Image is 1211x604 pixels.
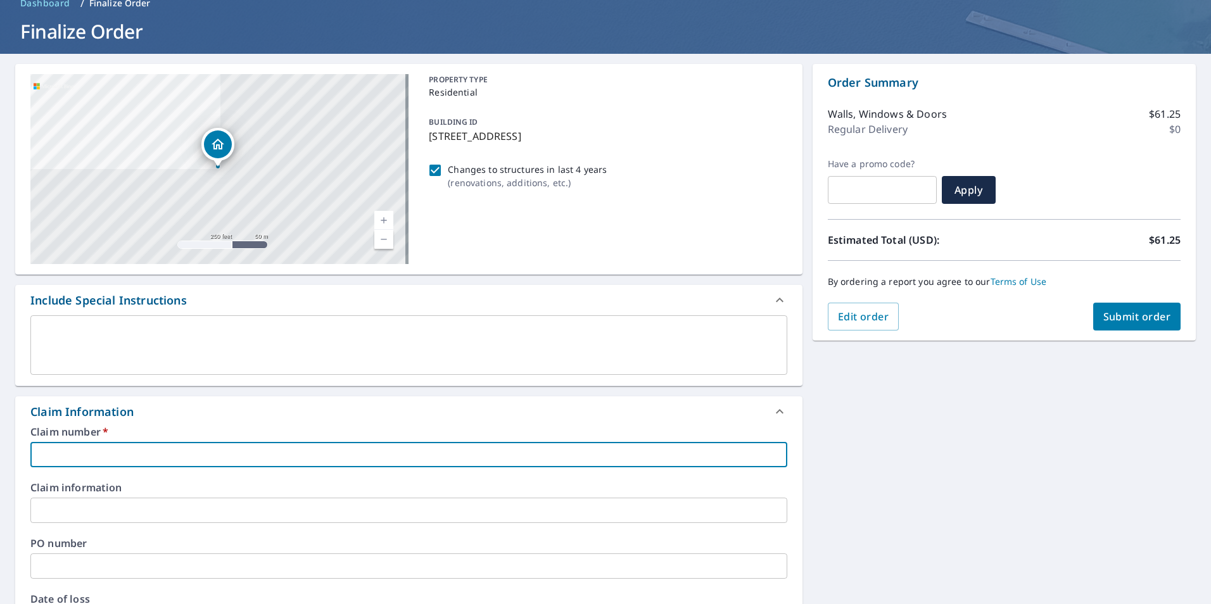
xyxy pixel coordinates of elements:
p: PROPERTY TYPE [429,74,782,85]
div: Claim Information [30,403,134,420]
label: PO number [30,538,787,548]
button: Edit order [828,303,899,330]
div: Include Special Instructions [15,285,802,315]
p: Residential [429,85,782,99]
p: Estimated Total (USD): [828,232,1005,248]
p: [STREET_ADDRESS] [429,129,782,144]
label: Have a promo code? [828,158,937,170]
button: Apply [942,176,996,204]
span: Submit order [1103,310,1171,324]
div: Dropped pin, building 1, Residential property, 157 E Eureka St Lima, OH 45804 [201,128,234,167]
label: Claim information [30,482,787,493]
p: Regular Delivery [828,122,908,137]
p: $61.25 [1149,106,1181,122]
a: Current Level 17, Zoom Out [374,230,393,249]
label: Date of loss [30,594,401,604]
p: BUILDING ID [429,116,478,127]
p: ( renovations, additions, etc. ) [448,176,607,189]
a: Terms of Use [991,275,1047,287]
label: Claim number [30,427,787,437]
p: Order Summary [828,74,1181,91]
div: Include Special Instructions [30,292,187,309]
p: By ordering a report you agree to our [828,276,1181,287]
p: $0 [1169,122,1181,137]
div: Claim Information [15,396,802,427]
p: Changes to structures in last 4 years [448,163,607,176]
p: $61.25 [1149,232,1181,248]
button: Submit order [1093,303,1181,330]
span: Edit order [838,310,889,324]
a: Current Level 17, Zoom In [374,211,393,230]
h1: Finalize Order [15,18,1196,44]
span: Apply [952,183,986,197]
p: Walls, Windows & Doors [828,106,947,122]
